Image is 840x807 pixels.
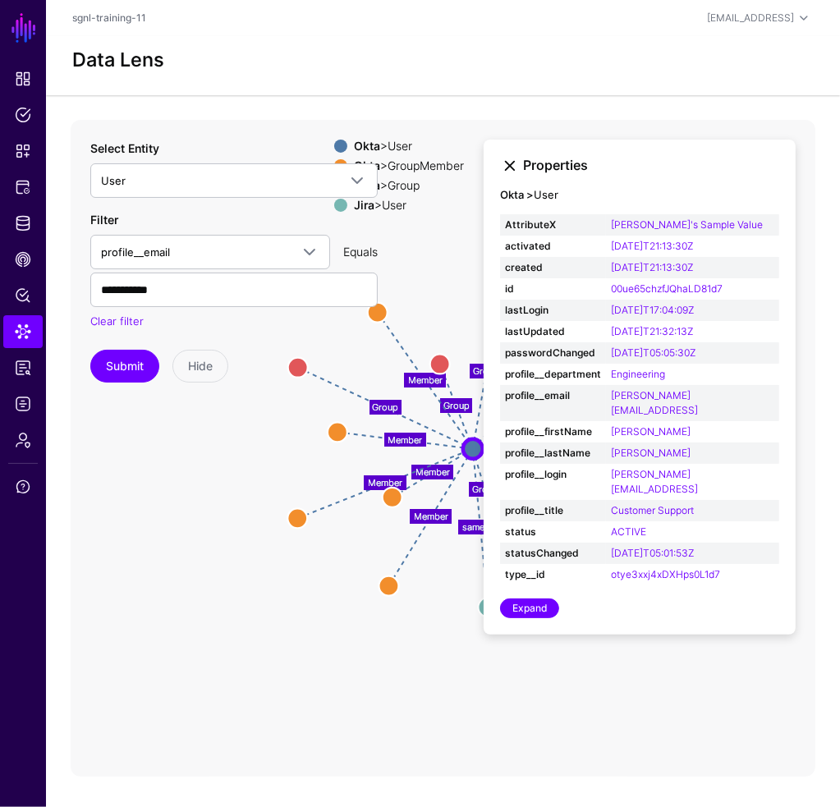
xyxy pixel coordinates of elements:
[15,215,31,232] span: Identity Data Fabric
[505,567,601,582] strong: type__id
[15,107,31,123] span: Policies
[505,546,601,561] strong: statusChanged
[3,424,43,456] a: Admin
[408,374,443,385] text: Member
[351,140,467,153] div: > User
[3,279,43,312] a: Policy Lens
[3,315,43,348] a: Data Lens
[505,525,601,539] strong: status
[611,447,691,459] a: [PERSON_NAME]
[351,179,467,192] div: > Group
[72,48,164,71] h2: Data Lens
[443,400,470,411] text: Group
[72,11,146,24] a: sgnl-training-11
[15,323,31,340] span: Data Lens
[611,568,720,580] a: otye3xxj4xDXHps0L1d7
[611,218,763,231] a: [PERSON_NAME]'s Sample Value
[101,174,126,187] span: User
[90,314,144,328] a: Clear filter
[505,446,601,461] strong: profile__lastName
[15,143,31,159] span: Snippets
[523,158,779,173] h3: Properties
[611,325,693,337] a: [DATE]T21:32:13Z
[354,139,380,153] strong: Okta
[3,387,43,420] a: Logs
[15,287,31,304] span: Policy Lens
[388,433,422,445] text: Member
[611,425,691,438] a: [PERSON_NAME]
[505,467,601,482] strong: profile__login
[611,504,694,516] a: Customer Support
[611,282,723,295] a: 00ue65chzfJQhaLD81d7
[472,484,498,495] text: Group
[414,511,448,522] text: Member
[172,350,228,383] button: Hide
[500,189,779,202] h4: User
[611,525,646,538] a: ACTIVE
[611,389,698,416] a: [PERSON_NAME][EMAIL_ADDRESS]
[351,199,467,212] div: > User
[611,368,665,380] a: Engineering
[3,243,43,276] a: CAEP Hub
[368,477,402,488] text: Member
[473,365,499,377] text: Group
[15,71,31,87] span: Dashboard
[337,243,384,260] div: Equals
[611,346,695,359] a: [DATE]T05:05:30Z
[3,62,43,95] a: Dashboard
[611,261,693,273] a: [DATE]T21:13:30Z
[505,282,601,296] strong: id
[3,351,43,384] a: Reports
[15,251,31,268] span: CAEP Hub
[505,260,601,275] strong: created
[3,207,43,240] a: Identity Data Fabric
[372,401,398,413] text: Group
[707,11,794,25] div: [EMAIL_ADDRESS]
[505,503,601,518] strong: profile__title
[415,466,450,478] text: Member
[351,159,467,172] div: > GroupMember
[15,432,31,448] span: Admin
[462,521,498,533] text: same_as
[101,245,170,259] span: profile__email
[505,424,601,439] strong: profile__firstName
[90,350,159,383] button: Submit
[3,171,43,204] a: Protected Systems
[500,598,559,618] a: Expand
[15,360,31,376] span: Reports
[611,468,698,495] a: [PERSON_NAME][EMAIL_ADDRESS]
[15,179,31,195] span: Protected Systems
[611,547,694,559] a: [DATE]T05:01:53Z
[500,188,534,201] strong: Okta >
[3,99,43,131] a: Policies
[505,367,601,382] strong: profile__department
[3,135,43,167] a: Snippets
[505,218,601,232] strong: AttributeX
[505,388,601,403] strong: profile__email
[10,10,38,46] a: SGNL
[505,239,601,254] strong: activated
[505,324,601,339] strong: lastUpdated
[505,346,601,360] strong: passwordChanged
[90,140,159,157] label: Select Entity
[505,303,601,318] strong: lastLogin
[15,396,31,412] span: Logs
[15,479,31,495] span: Support
[90,211,118,228] label: Filter
[611,304,694,316] a: [DATE]T17:04:09Z
[611,240,693,252] a: [DATE]T21:13:30Z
